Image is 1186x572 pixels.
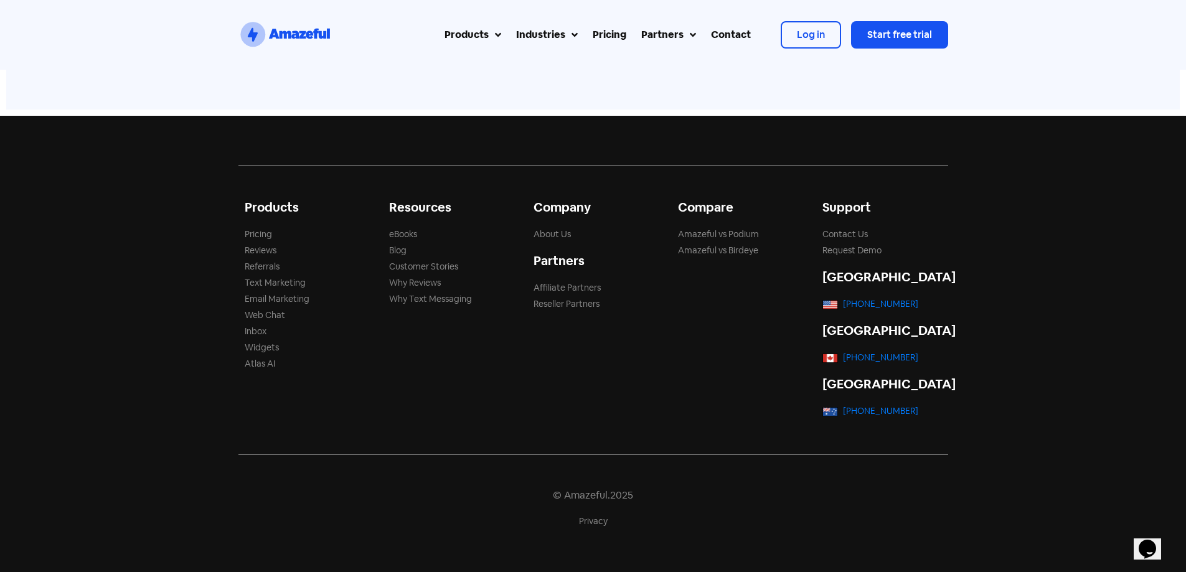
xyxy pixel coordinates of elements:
a: Why Text Messaging [389,293,472,304]
a: Products [437,20,509,50]
h5: Products [245,201,364,213]
h5: Compare [678,201,798,213]
a: Pricing [245,228,272,240]
h5: [GEOGRAPHIC_DATA] [822,378,942,390]
div: Contact [711,27,751,42]
a: [PHONE_NUMBER] [843,405,918,416]
h5: Support [822,201,942,213]
span: Start free trial [867,28,932,41]
a: Reseller Partners [534,298,600,309]
a: Affiliate Partners [534,282,601,293]
a: Reviews [245,245,276,256]
a: [PHONE_NUMBER] [843,352,918,363]
a: Industries [509,20,585,50]
div: Industries [516,27,565,42]
div: Pricing [593,27,626,42]
div: Partners [641,27,684,42]
a: Text Marketing [245,277,306,288]
a: Atlas AI [245,358,275,369]
a: Customer Stories [389,261,458,272]
a: Request Demo [822,245,882,256]
div: Products [445,27,489,42]
a: Contact Us [822,228,868,240]
h5: Partners [534,255,653,267]
img: flag-canada.png [822,354,838,363]
a: Partners [634,20,704,50]
a: eBooks [389,228,417,240]
h5: [GEOGRAPHIC_DATA] [822,271,942,283]
a: Amazeful vs Podium [678,228,759,240]
iframe: chat widget [1134,522,1174,560]
a: Pricing [585,20,634,50]
a: About Us [534,228,571,240]
span: Log in [797,28,825,41]
h5: Resources [389,201,509,213]
a: Email Marketing [245,293,309,304]
div: © Amazeful. [553,490,610,500]
a: SVG link [238,20,332,50]
a: Inbox [245,326,266,337]
a: Referrals [245,261,280,272]
a: [PHONE_NUMBER] [843,298,918,309]
div: 2025 [610,490,633,500]
img: flag-australia.png [822,407,838,417]
a: Web Chat [245,309,285,321]
a: Blog [389,245,407,256]
a: Start free trial [851,21,948,49]
h5: Company [534,201,653,213]
a: Widgets [245,342,279,353]
a: Log in [781,21,841,49]
img: flag-united-states.png [822,300,838,310]
a: Contact [704,20,758,50]
div: Privacy [245,513,942,529]
h5: [GEOGRAPHIC_DATA] [822,324,942,337]
a: Amazeful vs Birdeye [678,245,758,256]
a: Why Reviews [389,277,441,288]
